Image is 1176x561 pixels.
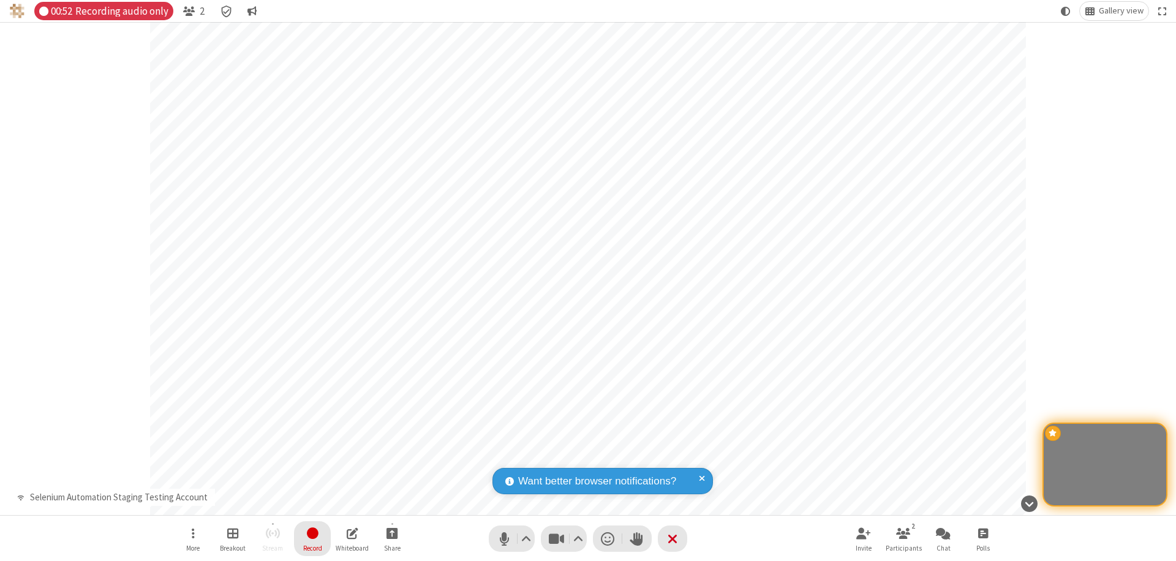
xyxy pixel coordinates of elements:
span: Record [303,544,322,552]
div: Meeting details Encryption enabled [214,2,238,20]
span: Chat [937,544,951,552]
span: More [186,544,200,552]
button: Stop recording [294,521,331,556]
span: Breakout [220,544,246,552]
button: Open participant list [178,2,210,20]
div: Selenium Automation Staging Testing Account [25,491,212,505]
button: Using system theme [1056,2,1076,20]
button: Send a reaction [593,525,622,552]
span: Whiteboard [336,544,369,552]
button: Invite participants (⌘+Shift+I) [845,521,882,556]
span: Participants [886,544,922,552]
button: Stop video (⌘+Shift+V) [541,525,587,552]
button: End or leave meeting [658,525,687,552]
span: Want better browser notifications? [518,473,676,489]
span: Share [384,544,401,552]
span: 00:52 [51,6,72,17]
button: Conversation [243,2,262,20]
button: Open participant list [885,521,922,556]
span: Gallery view [1099,6,1144,16]
button: Video setting [570,525,587,552]
button: Unable to start streaming without first stopping recording [254,521,291,556]
button: Manage Breakout Rooms [214,521,251,556]
span: 2 [200,6,205,17]
button: Mute (⌘+Shift+A) [489,525,535,552]
span: Stream [262,544,283,552]
button: Start sharing [374,521,410,556]
div: Audio only [34,2,173,20]
button: Open menu [175,521,211,556]
button: Fullscreen [1153,2,1172,20]
button: Open shared whiteboard [334,521,371,556]
button: Raise hand [622,525,652,552]
span: Polls [976,544,990,552]
button: Open chat [925,521,962,556]
span: Recording audio only [75,6,168,17]
button: Audio settings [518,525,535,552]
button: Open poll [965,521,1001,556]
span: Invite [856,544,872,552]
div: 2 [908,521,919,532]
button: Change layout [1080,2,1148,20]
img: QA Selenium DO NOT DELETE OR CHANGE [10,4,24,18]
button: Hide [1016,489,1042,518]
